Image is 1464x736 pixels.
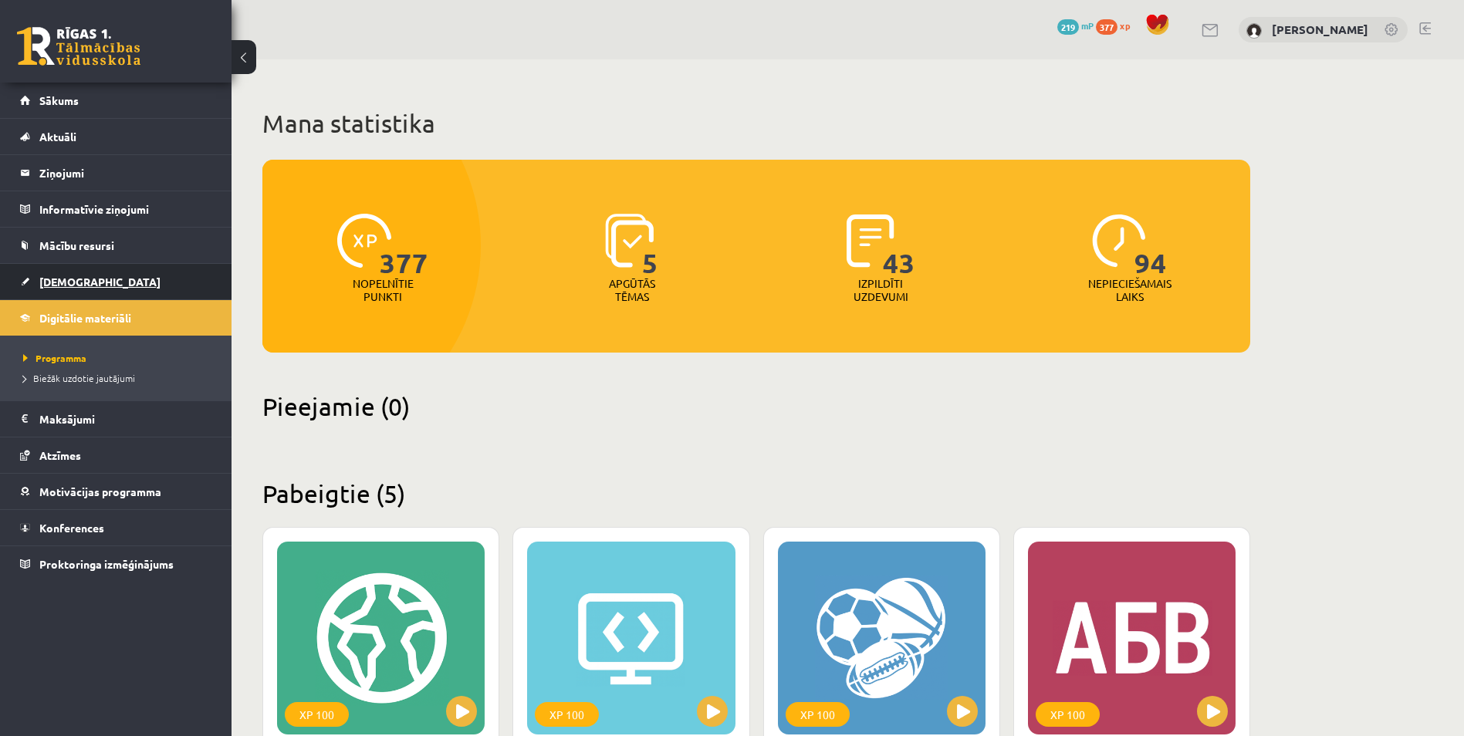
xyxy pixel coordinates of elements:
[20,401,212,437] a: Maksājumi
[1057,19,1079,35] span: 219
[20,474,212,509] a: Motivācijas programma
[20,300,212,336] a: Digitālie materiāli
[883,214,915,277] span: 43
[20,83,212,118] a: Sākums
[1036,702,1100,727] div: XP 100
[353,277,414,303] p: Nopelnītie punkti
[262,108,1250,139] h1: Mana statistika
[20,228,212,263] a: Mācību resursi
[1120,19,1130,32] span: xp
[23,371,216,385] a: Biežāk uzdotie jautājumi
[39,238,114,252] span: Mācību resursi
[23,352,86,364] span: Programma
[39,93,79,107] span: Sākums
[39,521,104,535] span: Konferences
[39,130,76,143] span: Aktuāli
[642,214,658,277] span: 5
[1134,214,1167,277] span: 94
[1246,23,1262,39] img: Ričards Jēgers
[17,27,140,66] a: Rīgas 1. Tālmācības vidusskola
[847,214,894,268] img: icon-completed-tasks-ad58ae20a441b2904462921112bc710f1caf180af7a3daa7317a5a94f2d26646.svg
[23,351,216,365] a: Programma
[20,155,212,191] a: Ziņojumi
[380,214,428,277] span: 377
[1092,214,1146,268] img: icon-clock-7be60019b62300814b6bd22b8e044499b485619524d84068768e800edab66f18.svg
[1081,19,1094,32] span: mP
[850,277,911,303] p: Izpildīti uzdevumi
[20,191,212,227] a: Informatīvie ziņojumi
[1272,22,1368,37] a: [PERSON_NAME]
[20,119,212,154] a: Aktuāli
[39,557,174,571] span: Proktoringa izmēģinājums
[39,484,161,498] span: Motivācijas programma
[20,510,212,545] a: Konferences
[20,437,212,473] a: Atzīmes
[1096,19,1138,32] a: 377 xp
[39,311,131,325] span: Digitālie materiāli
[786,702,850,727] div: XP 100
[262,478,1250,508] h2: Pabeigtie (5)
[20,264,212,299] a: [DEMOGRAPHIC_DATA]
[39,448,81,462] span: Atzīmes
[605,214,654,268] img: icon-learned-topics-4a711ccc23c960034f471b6e78daf4a3bad4a20eaf4de84257b87e66633f6470.svg
[1057,19,1094,32] a: 219 mP
[602,277,662,303] p: Apgūtās tēmas
[535,702,599,727] div: XP 100
[262,391,1250,421] h2: Pieejamie (0)
[285,702,349,727] div: XP 100
[39,401,212,437] legend: Maksājumi
[1096,19,1117,35] span: 377
[337,214,391,268] img: icon-xp-0682a9bc20223a9ccc6f5883a126b849a74cddfe5390d2b41b4391c66f2066e7.svg
[39,155,212,191] legend: Ziņojumi
[39,275,161,289] span: [DEMOGRAPHIC_DATA]
[39,191,212,227] legend: Informatīvie ziņojumi
[1088,277,1172,303] p: Nepieciešamais laiks
[23,372,135,384] span: Biežāk uzdotie jautājumi
[20,546,212,582] a: Proktoringa izmēģinājums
